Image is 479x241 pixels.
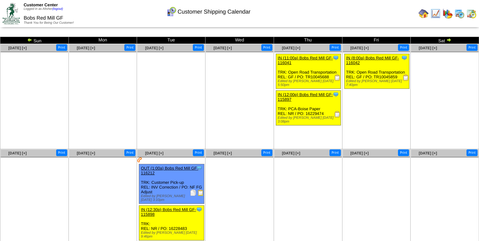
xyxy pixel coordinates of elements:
[282,151,300,155] a: [DATE] [+]
[430,9,441,19] img: line_graph.gif
[466,149,477,156] button: Print
[446,37,451,42] img: arrowright.gif
[68,37,137,44] td: Mon
[3,3,20,24] img: ZoRoCo_Logo(Green%26Foil)%20jpg.webp
[56,149,67,156] button: Print
[278,116,340,124] div: Edited by [PERSON_NAME] [DATE] 3:08pm
[141,194,204,202] div: Edited by [PERSON_NAME] [DATE] 3:10pm
[139,206,204,240] div: TRK: REL: NR / PO: 16228483
[141,166,198,175] a: OUT (1:00a) Bobs Red Mill GF-116212
[213,151,232,155] a: [DATE] [+]
[350,151,369,155] a: [DATE] [+]
[466,44,477,51] button: Print
[334,111,340,117] img: Receiving Document
[276,54,340,89] div: TRK: Open Road Transportation REL: GF / PO: TR10045688
[350,46,369,50] a: [DATE] [+]
[166,7,176,17] img: calendarcustomer.gif
[466,9,476,19] img: calendarinout.gif
[419,151,437,155] a: [DATE] [+]
[193,44,204,51] button: Print
[139,164,204,204] div: TRK: Customer Pick-up REL: INV Correction / PO: NF FG Adjust
[198,190,204,196] img: Bill of Lading
[24,21,74,25] span: Thank You for Being Our Customer!
[141,231,204,238] div: Edited by [PERSON_NAME] [DATE] 9:46pm
[24,15,63,21] span: Bobs Red Mill GF
[27,37,32,42] img: arrowleft.gif
[419,46,437,50] a: [DATE] [+]
[278,79,340,87] div: Edited by [PERSON_NAME] [DATE] 5:50pm
[401,55,407,61] img: Tooltip
[8,46,27,50] a: [DATE] [+]
[52,7,63,11] a: (logout)
[124,44,135,51] button: Print
[333,55,339,61] img: Tooltip
[145,46,163,50] a: [DATE] [+]
[56,44,67,51] button: Print
[278,92,333,102] a: IN (12:00p) Bobs Red Mill GF-115897
[274,37,342,44] td: Thu
[329,44,340,51] button: Print
[282,46,300,50] a: [DATE] [+]
[196,165,202,171] img: Tooltip
[278,56,333,65] a: IN (11:00a) Bobs Red Mill GF-116041
[137,157,142,162] img: Customer has been contacted and delivery has been arranged
[398,44,409,51] button: Print
[124,149,135,156] button: Print
[77,151,95,155] a: [DATE] [+]
[8,151,27,155] a: [DATE] [+]
[205,37,274,44] td: Wed
[276,91,340,125] div: TRK: PCA-Boise Paper REL: NR / PO: 16229474
[418,9,429,19] img: home.gif
[196,206,202,213] img: Tooltip
[333,91,339,98] img: Tooltip
[329,149,340,156] button: Print
[411,37,479,44] td: Sat
[261,149,272,156] button: Print
[454,9,464,19] img: calendarprod.gif
[442,9,452,19] img: graph.gif
[344,54,409,89] div: TRK: Open Road Transportation REL: GF / PO: TR10045859
[193,149,204,156] button: Print
[0,37,69,44] td: Sun
[398,149,409,156] button: Print
[24,3,58,7] span: Customer Center
[403,75,409,81] img: Receiving Document
[77,46,95,50] a: [DATE] [+]
[24,7,63,11] span: Logged in as Afisher
[190,190,196,196] img: Packing Slip
[346,56,399,65] a: IN (8:00a) Bobs Red Mill GF-116042
[178,9,251,15] span: Customer Shipping Calendar
[346,79,409,87] div: Edited by [PERSON_NAME] [DATE] 7:40pm
[145,151,163,155] a: [DATE] [+]
[334,75,340,81] img: Receiving Document
[137,37,205,44] td: Tue
[261,44,272,51] button: Print
[342,37,411,44] td: Fri
[213,46,232,50] a: [DATE] [+]
[141,207,196,217] a: IN (12:30p) Bobs Red Mill GF-115898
